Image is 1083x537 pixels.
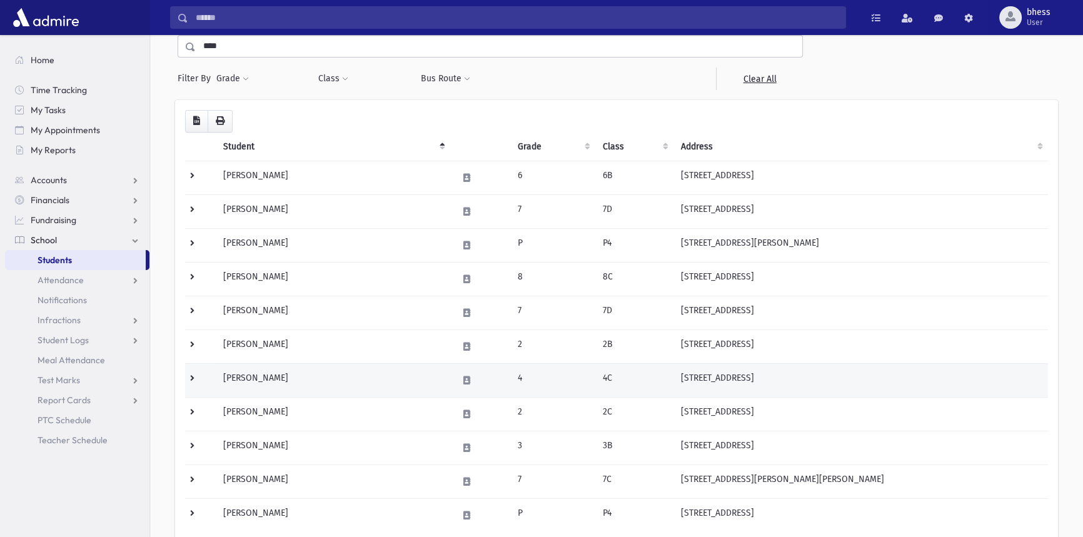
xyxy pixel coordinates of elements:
td: [PERSON_NAME] [216,431,450,464]
a: Time Tracking [5,80,149,100]
td: [STREET_ADDRESS][PERSON_NAME] [673,228,1048,262]
span: My Appointments [31,124,100,136]
td: [PERSON_NAME] [216,194,450,228]
td: [STREET_ADDRESS] [673,397,1048,431]
span: Fundraising [31,214,76,226]
td: 4 [510,363,595,397]
a: Accounts [5,170,149,190]
th: Class: activate to sort column ascending [595,133,673,161]
td: [STREET_ADDRESS] [673,431,1048,464]
td: 2 [510,397,595,431]
a: My Appointments [5,120,149,140]
button: Print [208,110,233,133]
td: P4 [595,498,673,532]
span: My Reports [31,144,76,156]
span: School [31,234,57,246]
td: [STREET_ADDRESS] [673,262,1048,296]
td: 2C [595,397,673,431]
a: Fundraising [5,210,149,230]
a: Home [5,50,149,70]
a: Financials [5,190,149,210]
td: P [510,228,595,262]
span: Teacher Schedule [38,434,108,446]
th: Address: activate to sort column ascending [673,133,1048,161]
button: Class [318,68,349,90]
td: 8 [510,262,595,296]
td: 3 [510,431,595,464]
td: 7 [510,296,595,329]
td: 2 [510,329,595,363]
a: Test Marks [5,370,149,390]
span: Student Logs [38,334,89,346]
td: [PERSON_NAME] [216,296,450,329]
td: 4C [595,363,673,397]
a: Report Cards [5,390,149,410]
td: [STREET_ADDRESS] [673,296,1048,329]
input: Search [188,6,845,29]
td: 8C [595,262,673,296]
a: Meal Attendance [5,350,149,370]
a: Student Logs [5,330,149,350]
td: 3B [595,431,673,464]
td: [PERSON_NAME] [216,262,450,296]
td: [STREET_ADDRESS] [673,498,1048,532]
a: Infractions [5,310,149,330]
span: PTC Schedule [38,414,91,426]
span: Students [38,254,72,266]
button: Grade [216,68,249,90]
a: Notifications [5,290,149,310]
span: User [1027,18,1050,28]
a: Students [5,250,146,270]
span: Attendance [38,274,84,286]
a: PTC Schedule [5,410,149,430]
td: [STREET_ADDRESS] [673,329,1048,363]
span: My Tasks [31,104,66,116]
th: Grade: activate to sort column ascending [510,133,595,161]
td: 6B [595,161,673,194]
td: [STREET_ADDRESS] [673,194,1048,228]
td: [PERSON_NAME] [216,329,450,363]
td: 6 [510,161,595,194]
td: P4 [595,228,673,262]
a: Clear All [716,68,803,90]
span: Meal Attendance [38,354,105,366]
td: [STREET_ADDRESS] [673,363,1048,397]
span: Test Marks [38,374,80,386]
a: My Reports [5,140,149,160]
span: Report Cards [38,394,91,406]
span: Financials [31,194,69,206]
button: Bus Route [420,68,471,90]
td: [PERSON_NAME] [216,363,450,397]
span: Time Tracking [31,84,87,96]
a: Attendance [5,270,149,290]
td: 7D [595,296,673,329]
a: My Tasks [5,100,149,120]
td: [PERSON_NAME] [216,228,450,262]
span: Filter By [178,72,216,85]
th: Student: activate to sort column descending [216,133,450,161]
button: CSV [185,110,208,133]
td: 7 [510,194,595,228]
td: [STREET_ADDRESS] [673,161,1048,194]
td: [PERSON_NAME] [216,397,450,431]
span: bhess [1027,8,1050,18]
span: Home [31,54,54,66]
td: [PERSON_NAME] [216,464,450,498]
span: Infractions [38,314,81,326]
a: School [5,230,149,250]
span: Notifications [38,294,87,306]
td: [STREET_ADDRESS][PERSON_NAME][PERSON_NAME] [673,464,1048,498]
span: Accounts [31,174,67,186]
td: 7D [595,194,673,228]
td: [PERSON_NAME] [216,161,450,194]
img: AdmirePro [10,5,82,30]
td: 7C [595,464,673,498]
td: [PERSON_NAME] [216,498,450,532]
td: P [510,498,595,532]
a: Teacher Schedule [5,430,149,450]
td: 7 [510,464,595,498]
td: 2B [595,329,673,363]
